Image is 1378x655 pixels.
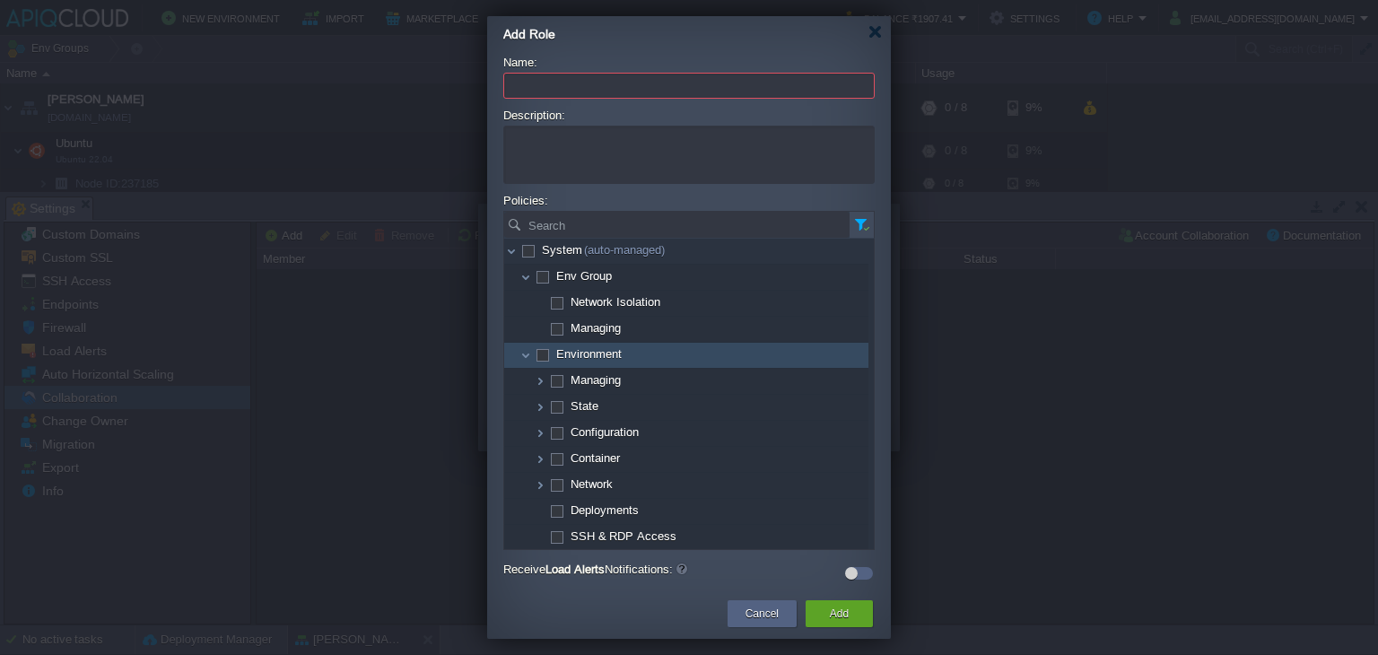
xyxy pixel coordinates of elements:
[540,242,670,258] span: System
[547,317,550,342] img: AMDAwAAAACH5BAEAAAAALAAAAAABAAEAAAICRAEAOw==
[533,343,536,368] img: AMDAwAAAACH5BAEAAAAALAAAAAABAAEAAAICRAEAOw==
[547,525,550,550] img: AMDAwAAAACH5BAEAAAAALAAAAAABAAEAAAICRAEAOw==
[569,424,641,440] a: Configuration
[569,372,624,388] a: Managing
[533,421,547,446] img: AMDAwAAAACH5BAEAAAAALAAAAAABAAEAAAICRAEAOw==
[533,291,547,316] img: AMDAwAAAACH5BAEAAAAALAAAAAABAAEAAAICRAEAOw==
[519,239,521,264] img: AMDAwAAAACH5BAEAAAAALAAAAAABAAEAAAICRAEAOw==
[519,265,533,290] img: AMDAwAAAACH5BAEAAAAALAAAAAABAAEAAAICRAEAOw==
[569,528,679,544] a: SSH & RDP Access
[533,317,547,342] img: AMDAwAAAACH5BAEAAAAALAAAAAABAAEAAAICRAEAOw==
[830,605,849,623] button: Add
[519,343,533,368] img: AMDAwAAAACH5BAEAAAAALAAAAAABAAEAAAICRAEAOw==
[569,502,641,518] a: Deployments
[533,473,547,498] img: AMDAwAAAACH5BAEAAAAALAAAAAABAAEAAAICRAEAOw==
[533,499,547,524] img: AMDAwAAAACH5BAEAAAAALAAAAAABAAEAAAICRAEAOw==
[547,447,550,472] img: AMDAwAAAACH5BAEAAAAALAAAAAABAAEAAAICRAEAOw==
[746,605,779,623] button: Cancel
[533,525,547,550] img: AMDAwAAAACH5BAEAAAAALAAAAAABAAEAAAICRAEAOw==
[569,398,601,414] a: State
[533,395,547,420] img: AMDAwAAAACH5BAEAAAAALAAAAAABAAEAAAICRAEAOw==
[503,191,551,210] label: Policies:
[547,369,550,394] img: AMDAwAAAACH5BAEAAAAALAAAAAABAAEAAAICRAEAOw==
[503,53,540,72] label: Name:
[533,369,547,394] img: AMDAwAAAACH5BAEAAAAALAAAAAABAAEAAAICRAEAOw==
[547,473,550,498] img: AMDAwAAAACH5BAEAAAAALAAAAAABAAEAAAICRAEAOw==
[533,447,547,472] img: AMDAwAAAACH5BAEAAAAALAAAAAABAAEAAAICRAEAOw==
[504,239,519,264] img: AMDAwAAAACH5BAEAAAAALAAAAAABAAEAAAICRAEAOw==
[547,421,550,446] img: AMDAwAAAACH5BAEAAAAALAAAAAABAAEAAAICRAEAOw==
[545,563,605,576] b: Load Alerts
[503,27,555,41] span: Add Role
[569,450,623,466] a: Container
[554,346,624,362] a: Environment
[503,106,568,125] label: Description:
[547,499,550,524] img: AMDAwAAAACH5BAEAAAAALAAAAAABAAEAAAICRAEAOw==
[503,560,843,580] label: Receive Notifications:
[540,242,670,258] a: System(auto-managed)
[547,395,550,420] img: AMDAwAAAACH5BAEAAAAALAAAAAABAAEAAAICRAEAOw==
[547,291,550,316] img: AMDAwAAAACH5BAEAAAAALAAAAAABAAEAAAICRAEAOw==
[569,294,663,310] a: Network Isolation
[569,320,624,336] a: Managing
[554,268,615,284] a: Env Group
[533,265,536,290] img: AMDAwAAAACH5BAEAAAAALAAAAAABAAEAAAICRAEAOw==
[569,476,615,492] a: Network
[582,242,667,258] span: (auto-managed)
